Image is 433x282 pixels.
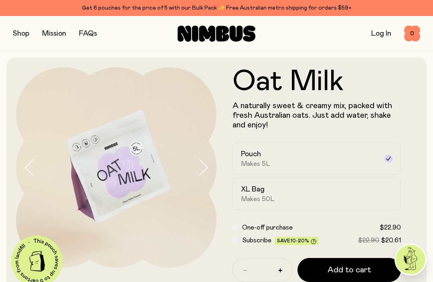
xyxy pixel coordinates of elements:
[404,26,420,42] button: 0
[277,238,316,244] span: Save
[233,67,401,96] h1: Oat Milk
[328,264,371,276] span: Add to cart
[241,160,270,168] span: Makes 5L
[242,224,293,231] span: One-off purchase
[358,237,379,244] span: $22.90
[241,149,261,159] h2: Pouch
[241,195,275,203] span: Makes 50L
[13,3,420,13] div: Get 6 pouches for the price of 5 with our Bulk Pack ✨ Free Australian metro shipping for orders $59+
[381,237,401,244] span: $20.61
[290,238,309,243] span: 10-20%
[241,185,265,194] h2: XL Bag
[233,101,401,130] p: A naturally sweet & creamy mix, packed with fresh Australian oats. Just add water, shake and enjoy!
[42,30,66,37] a: Mission
[380,224,401,231] span: $22.90
[242,237,271,244] span: Subscribe
[297,258,401,282] button: Add to cart
[79,30,97,37] a: FAQs
[371,30,391,37] a: Log In
[396,245,425,274] img: agent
